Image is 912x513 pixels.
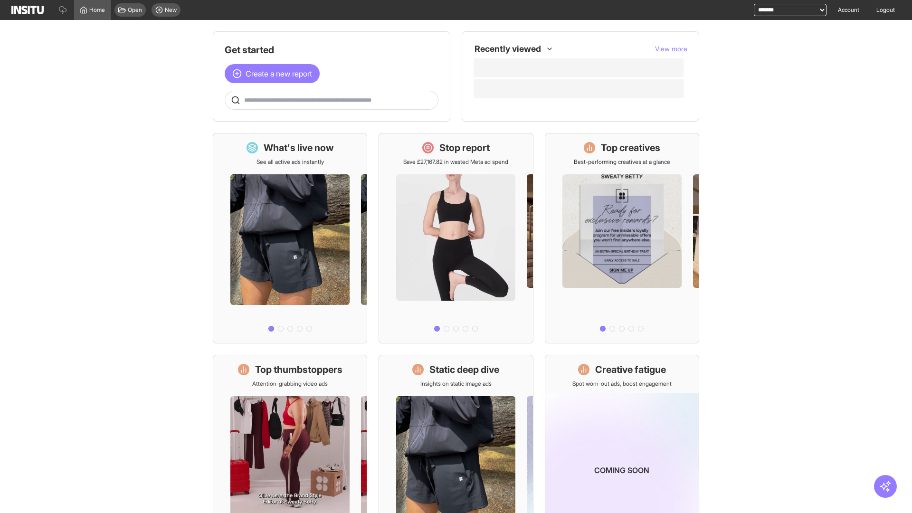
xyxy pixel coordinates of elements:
h1: What's live now [264,141,334,154]
p: See all active ads instantly [256,158,324,166]
span: View more [655,45,687,53]
button: View more [655,44,687,54]
a: What's live nowSee all active ads instantly [213,133,367,343]
span: Create a new report [246,68,312,79]
button: Create a new report [225,64,320,83]
h1: Get started [225,43,438,57]
h1: Top creatives [601,141,660,154]
span: New [165,6,177,14]
h1: Static deep dive [429,363,499,376]
a: Stop reportSave £27,167.82 in wasted Meta ad spend [379,133,533,343]
h1: Top thumbstoppers [255,363,342,376]
p: Save £27,167.82 in wasted Meta ad spend [403,158,508,166]
p: Best-performing creatives at a glance [574,158,670,166]
span: Open [128,6,142,14]
span: Home [89,6,105,14]
h1: Stop report [439,141,490,154]
p: Insights on static image ads [420,380,492,388]
p: Attention-grabbing video ads [252,380,328,388]
img: Logo [11,6,44,14]
a: Top creativesBest-performing creatives at a glance [545,133,699,343]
